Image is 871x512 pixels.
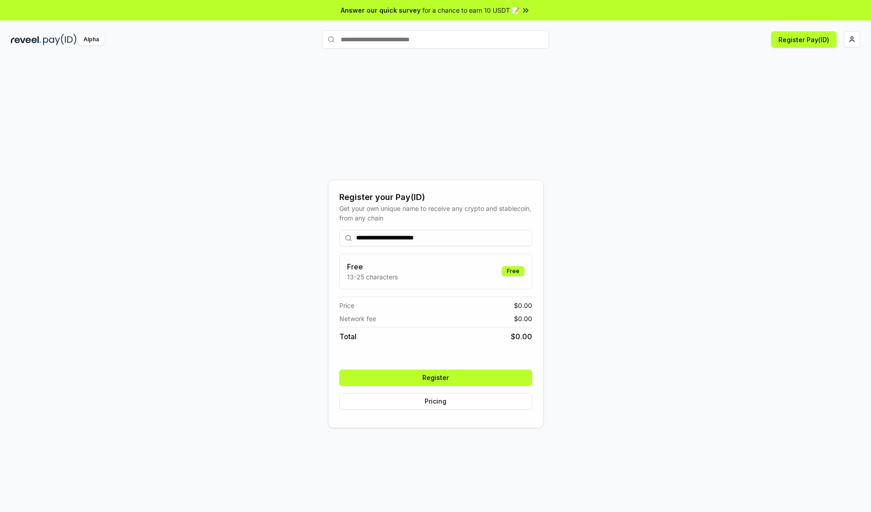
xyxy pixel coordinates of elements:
[341,5,421,15] span: Answer our quick survey
[339,370,532,386] button: Register
[339,331,357,342] span: Total
[771,31,837,48] button: Register Pay(ID)
[347,261,398,272] h3: Free
[502,266,524,276] div: Free
[339,314,376,323] span: Network fee
[347,272,398,282] p: 13-25 characters
[78,34,104,45] div: Alpha
[11,34,41,45] img: reveel_dark
[339,191,532,204] div: Register your Pay(ID)
[43,34,77,45] img: pay_id
[511,331,532,342] span: $ 0.00
[339,393,532,410] button: Pricing
[514,314,532,323] span: $ 0.00
[339,301,354,310] span: Price
[422,5,519,15] span: for a chance to earn 10 USDT 📝
[514,301,532,310] span: $ 0.00
[339,204,532,223] div: Get your own unique name to receive any crypto and stablecoin, from any chain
